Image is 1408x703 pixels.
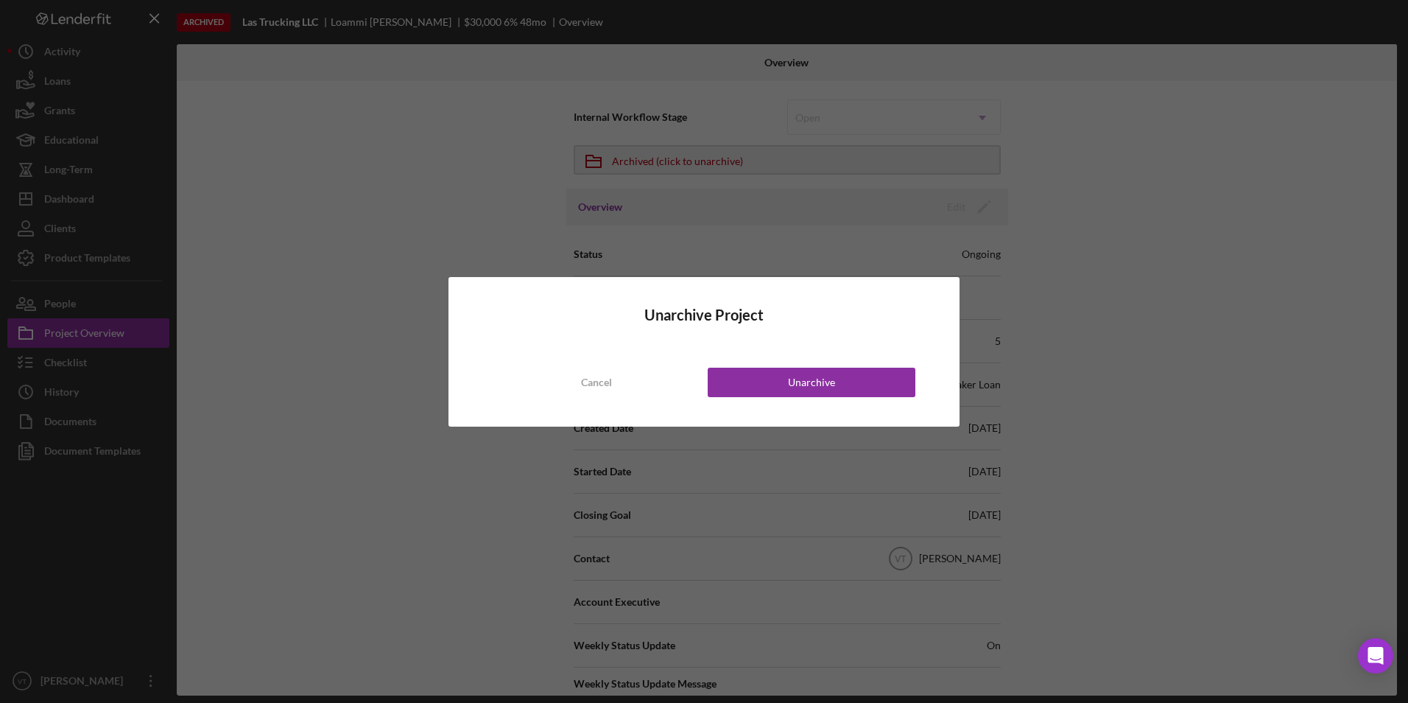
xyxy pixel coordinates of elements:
h4: Unarchive Project [493,307,915,323]
div: Cancel [581,368,612,397]
div: Open Intercom Messenger [1358,638,1393,674]
button: Unarchive [708,368,915,397]
button: Cancel [493,368,700,397]
div: Unarchive [788,368,835,397]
